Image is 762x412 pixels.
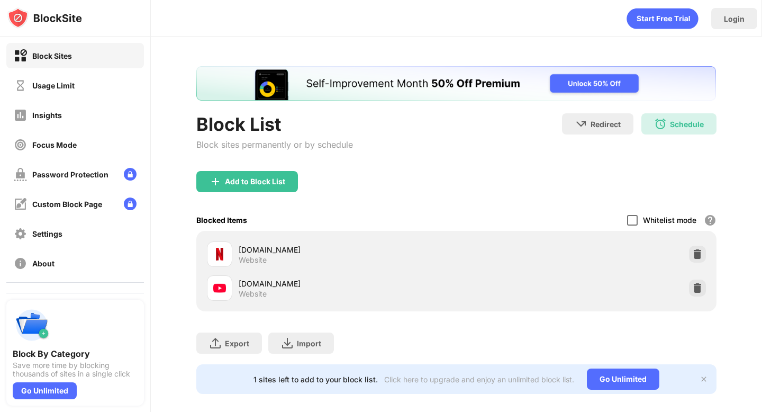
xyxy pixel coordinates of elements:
[32,111,62,120] div: Insights
[643,216,696,225] div: Whitelist mode
[14,138,27,151] img: focus-off.svg
[32,51,72,60] div: Block Sites
[14,79,27,92] img: time-usage-off.svg
[124,168,137,181] img: lock-menu.svg
[13,306,51,344] img: push-categories.svg
[225,177,285,186] div: Add to Block List
[587,369,659,390] div: Go Unlimited
[196,139,353,150] div: Block sites permanently or by schedule
[124,198,137,210] img: lock-menu.svg
[13,361,138,378] div: Save more time by blocking thousands of sites in a single click
[700,375,708,383] img: x-button.svg
[213,248,226,261] img: favicons
[14,168,27,181] img: password-protection-off.svg
[239,289,267,299] div: Website
[239,255,267,265] div: Website
[32,229,62,238] div: Settings
[32,259,55,268] div: About
[239,244,456,255] div: [DOMAIN_NAME]
[14,49,27,62] img: block-on.svg
[724,14,745,23] div: Login
[32,81,75,90] div: Usage Limit
[7,7,82,29] img: logo-blocksite.svg
[297,339,321,348] div: Import
[196,216,247,225] div: Blocked Items
[14,257,27,270] img: about-off.svg
[213,282,226,294] img: favicons
[14,198,27,211] img: customize-block-page-off.svg
[627,8,698,29] div: animation
[196,113,353,135] div: Block List
[196,66,716,101] iframe: Banner
[384,375,574,384] div: Click here to upgrade and enjoy an unlimited block list.
[670,120,704,129] div: Schedule
[225,339,249,348] div: Export
[13,348,138,359] div: Block By Category
[14,227,27,240] img: settings-off.svg
[14,109,27,122] img: insights-off.svg
[239,278,456,289] div: [DOMAIN_NAME]
[32,140,77,149] div: Focus Mode
[253,375,378,384] div: 1 sites left to add to your block list.
[32,200,102,209] div: Custom Block Page
[591,120,621,129] div: Redirect
[32,170,108,179] div: Password Protection
[13,382,77,399] div: Go Unlimited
